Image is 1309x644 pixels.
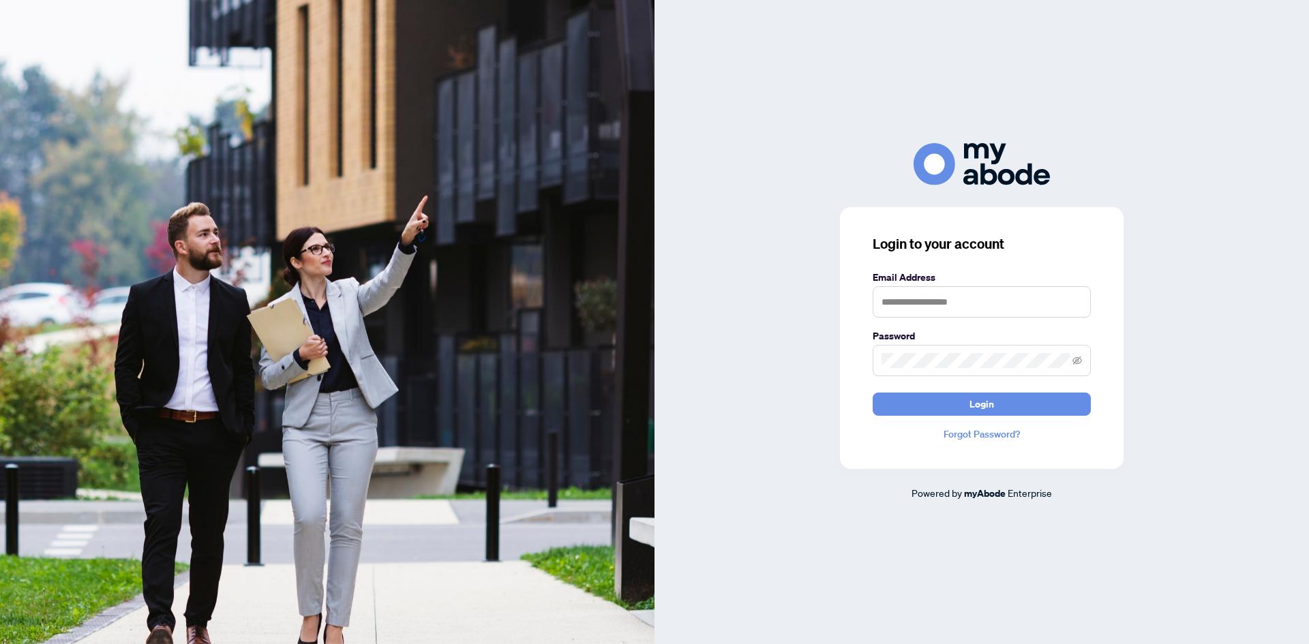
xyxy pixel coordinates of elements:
h3: Login to your account [873,234,1091,254]
span: eye-invisible [1072,356,1082,365]
span: Enterprise [1008,487,1052,499]
a: Forgot Password? [873,427,1091,442]
span: Login [969,393,994,415]
span: Powered by [912,487,962,499]
label: Email Address [873,270,1091,285]
a: myAbode [964,486,1006,501]
button: Login [873,393,1091,416]
img: ma-logo [914,143,1050,185]
label: Password [873,328,1091,343]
